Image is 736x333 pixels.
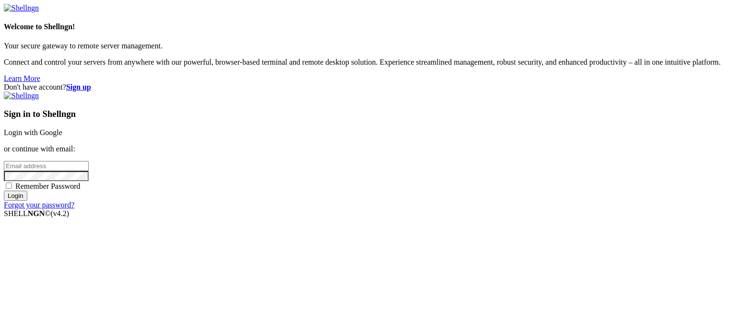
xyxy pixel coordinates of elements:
[66,83,91,91] a: Sign up
[4,92,39,100] img: Shellngn
[15,182,80,190] span: Remember Password
[4,191,27,201] input: Login
[4,201,74,209] a: Forgot your password?
[4,42,732,50] p: Your secure gateway to remote server management.
[4,209,69,218] span: SHELL ©
[28,209,45,218] b: NGN
[4,128,62,137] a: Login with Google
[6,183,12,189] input: Remember Password
[4,4,39,12] img: Shellngn
[4,109,732,119] h3: Sign in to Shellngn
[4,58,732,67] p: Connect and control your servers from anywhere with our powerful, browser-based terminal and remo...
[4,23,732,31] h4: Welcome to Shellngn!
[4,161,89,171] input: Email address
[4,145,732,153] p: or continue with email:
[4,74,40,82] a: Learn More
[51,209,69,218] span: 4.2.0
[4,83,732,92] div: Don't have account?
